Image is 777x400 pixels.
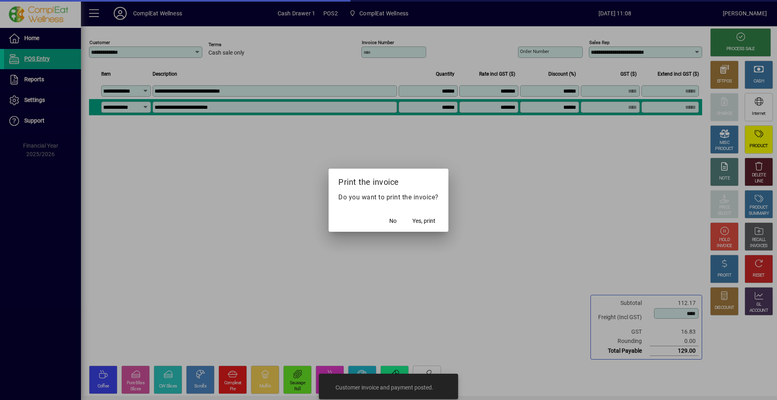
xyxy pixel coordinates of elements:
p: Do you want to print the invoice? [338,193,439,202]
span: Yes, print [412,217,435,225]
span: No [389,217,397,225]
button: Yes, print [409,214,439,229]
h2: Print the invoice [329,169,448,192]
button: No [380,214,406,229]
